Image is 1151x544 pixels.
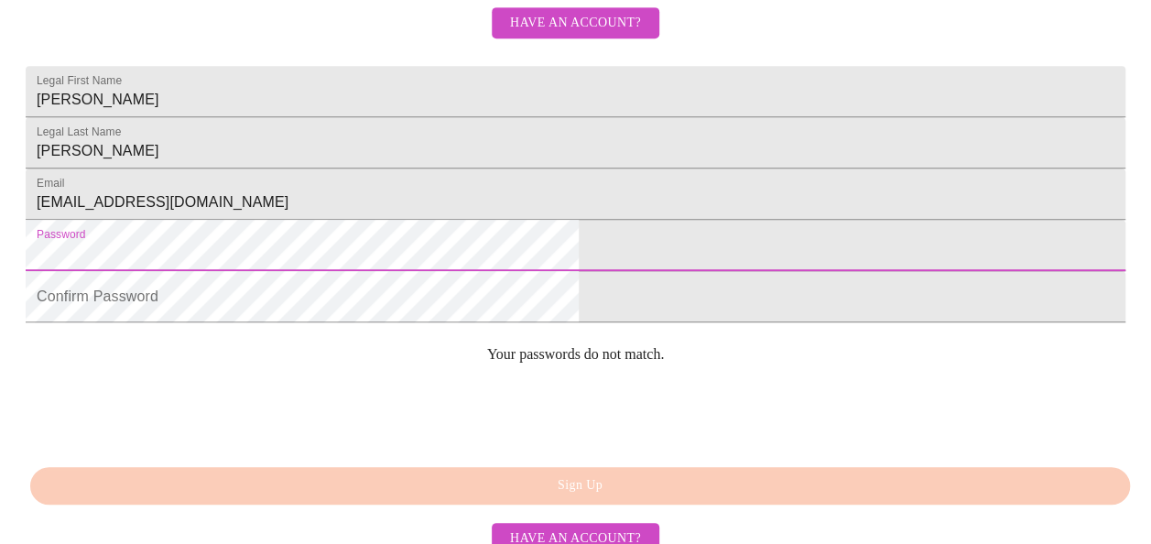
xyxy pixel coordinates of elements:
[26,346,1125,363] p: Your passwords do not match.
[510,12,641,35] span: Have an account?
[26,377,304,449] iframe: reCAPTCHA
[492,7,659,39] button: Have an account?
[487,27,664,43] a: Have an account?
